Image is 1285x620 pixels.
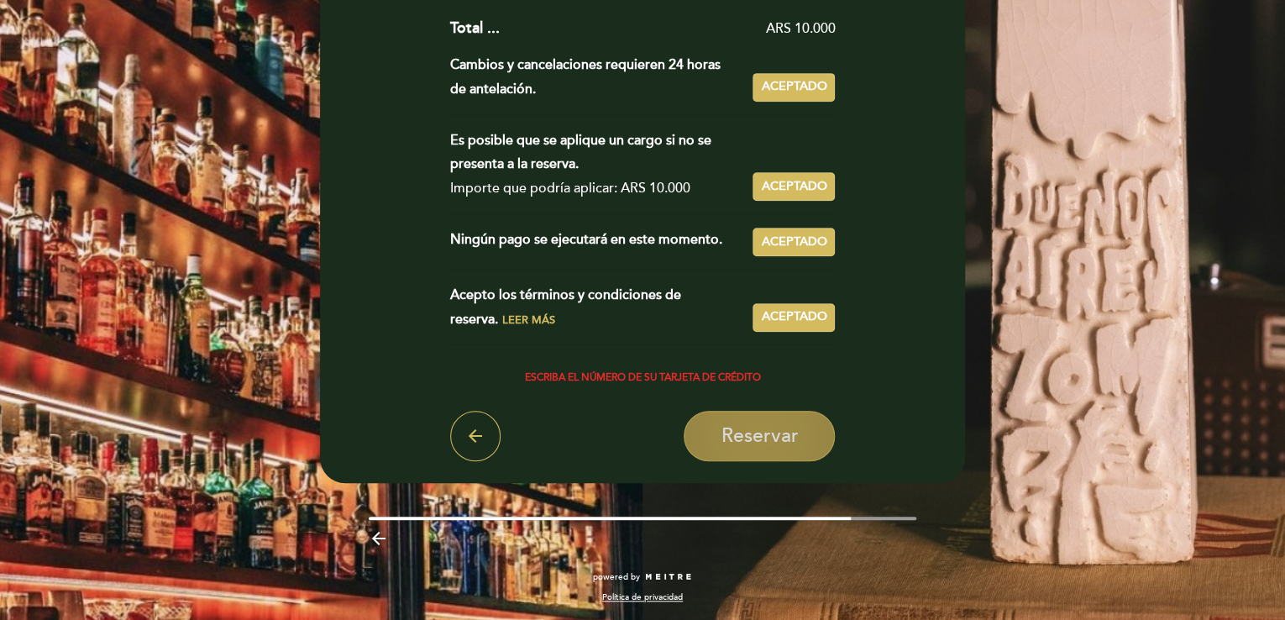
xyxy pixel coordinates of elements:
div: Ningún pago se ejecutará en este momento. [450,228,753,256]
span: Aceptado [761,78,826,96]
div: Es posible que se aplique un cargo si no se presenta a la reserva. [450,129,740,177]
a: Política de privacidad [602,591,683,603]
button: Aceptado [753,303,835,332]
span: Leer más [502,313,555,327]
button: Aceptado [753,172,835,201]
img: MEITRE [644,573,692,581]
a: powered by [593,571,692,583]
span: Total ... [450,18,500,37]
span: Reservar [721,424,798,448]
span: Aceptado [761,234,826,251]
button: arrow_back [450,411,501,461]
div: ARS 10.000 [500,19,836,39]
div: Acepto los términos y condiciones de reserva. [450,283,753,332]
span: powered by [593,571,640,583]
span: Aceptado [761,178,826,196]
div: Cambios y cancelaciones requieren 24 horas de antelación. [450,53,753,102]
button: Reservar [684,411,835,461]
div: Escriba el número de su tarjeta de crédito [450,372,836,384]
i: arrow_back [465,426,485,446]
span: Aceptado [761,308,826,326]
div: Importe que podría aplicar: ARS 10.000 [450,176,740,201]
button: Aceptado [753,73,835,102]
button: Aceptado [753,228,835,256]
i: arrow_backward [369,528,389,549]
